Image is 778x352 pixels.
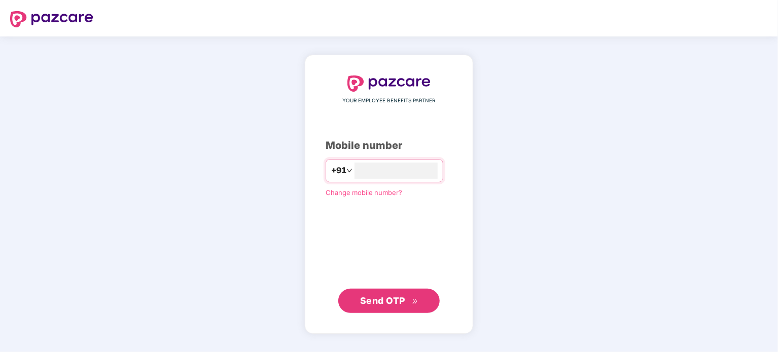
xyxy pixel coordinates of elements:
[360,295,405,306] span: Send OTP
[338,289,440,313] button: Send OTPdouble-right
[10,11,93,27] img: logo
[343,97,436,105] span: YOUR EMPLOYEE BENEFITS PARTNER
[331,164,346,177] span: +91
[347,75,431,92] img: logo
[412,298,418,305] span: double-right
[326,138,452,153] div: Mobile number
[326,188,402,197] a: Change mobile number?
[346,168,352,174] span: down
